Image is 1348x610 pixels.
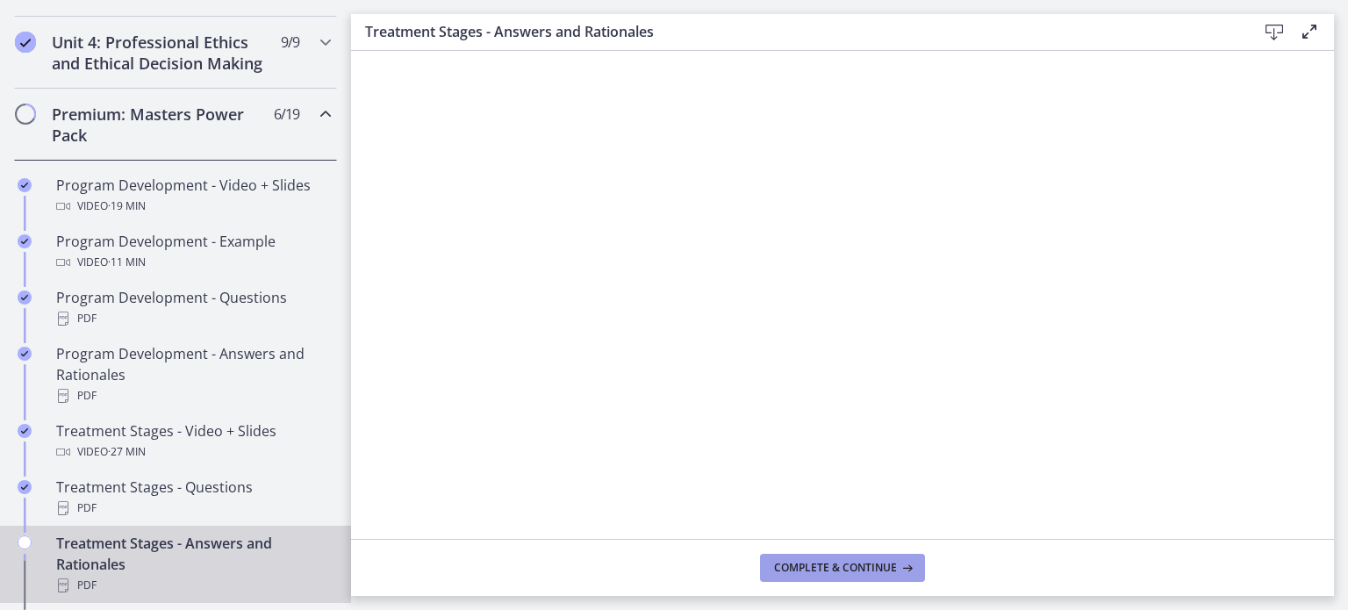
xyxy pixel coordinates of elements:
span: 6 / 19 [274,104,299,125]
i: Completed [18,291,32,305]
div: Program Development - Example [56,231,330,273]
div: Video [56,441,330,463]
div: Program Development - Answers and Rationales [56,343,330,406]
h3: Treatment Stages - Answers and Rationales [365,21,1229,42]
div: Program Development - Video + Slides [56,175,330,217]
div: Video [56,196,330,217]
div: PDF [56,308,330,329]
span: Complete & continue [774,561,897,575]
span: · 27 min [108,441,146,463]
h2: Premium: Masters Power Pack [52,104,266,146]
div: Program Development - Questions [56,287,330,329]
span: · 19 min [108,196,146,217]
i: Completed [15,32,36,53]
button: Complete & continue [760,554,925,582]
i: Completed [18,424,32,438]
div: PDF [56,498,330,519]
i: Completed [18,480,32,494]
div: Treatment Stages - Questions [56,477,330,519]
span: · 11 min [108,252,146,273]
i: Completed [18,178,32,192]
div: Treatment Stages - Video + Slides [56,420,330,463]
div: PDF [56,385,330,406]
div: PDF [56,575,330,596]
div: Video [56,252,330,273]
i: Completed [18,347,32,361]
h2: Unit 4: Professional Ethics and Ethical Decision Making [52,32,266,74]
span: 9 / 9 [281,32,299,53]
div: Treatment Stages - Answers and Rationales [56,533,330,596]
i: Completed [18,234,32,248]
